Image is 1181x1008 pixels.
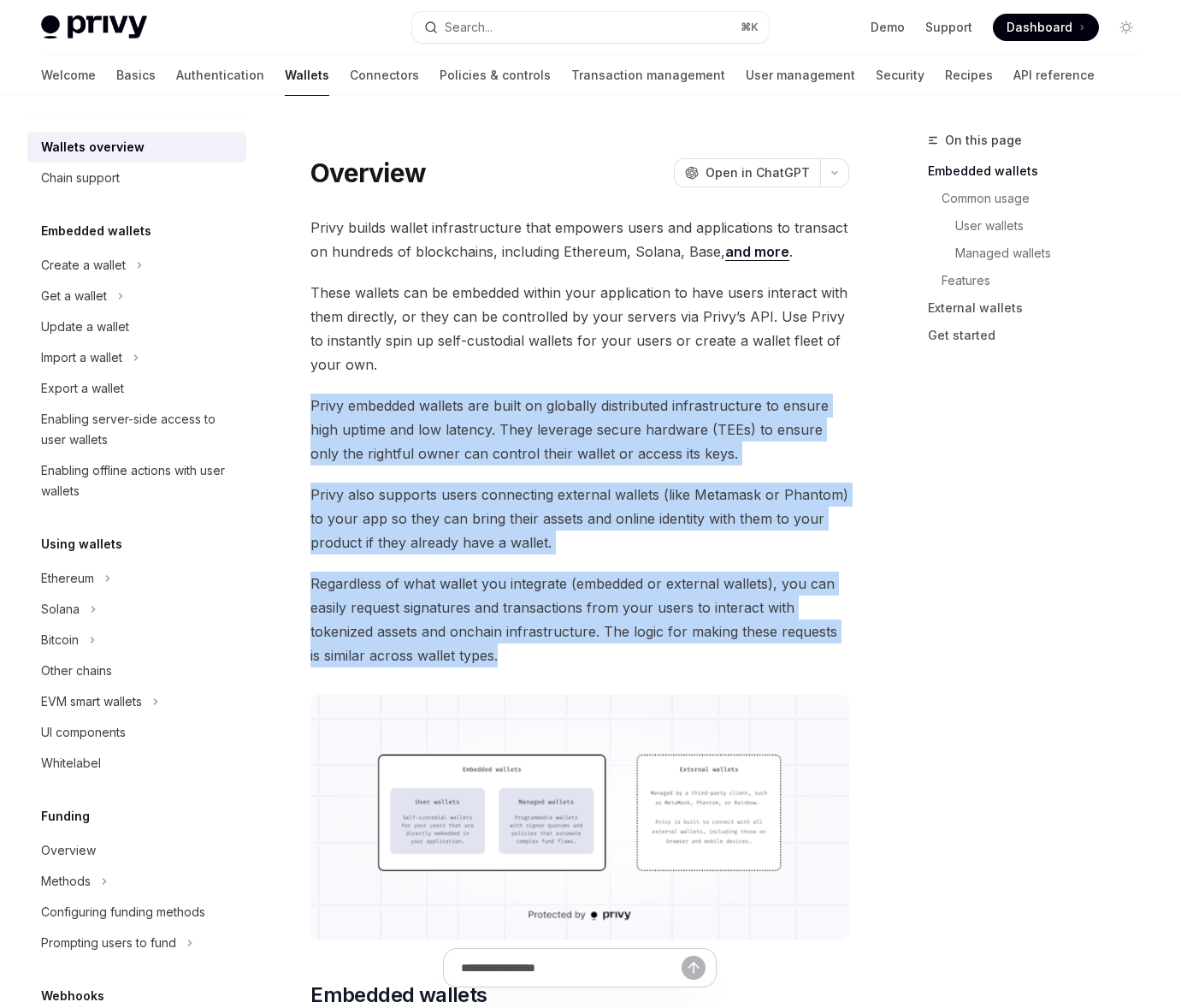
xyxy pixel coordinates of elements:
button: Toggle Ethereum section [27,563,246,594]
a: Dashboard [993,14,1099,41]
h5: Embedded wallets [41,221,151,241]
a: Support [925,19,972,36]
button: Open in ChatGPT [674,158,820,187]
span: Privy embedded wallets are built on globally distributed infrastructure to ensure high uptime and... [310,394,849,465]
a: Chain support [27,163,246,193]
a: Configuring funding methods [27,897,246,928]
button: Toggle Get a wallet section [27,281,246,311]
span: Dashboard [1007,19,1072,36]
div: Whitelabel [41,753,101,774]
div: Get a wallet [41,286,107,306]
div: Wallets overview [41,137,145,157]
h5: Webhooks [41,986,104,1006]
a: Other chains [27,655,246,686]
button: Toggle Solana section [27,594,246,625]
a: Managed wallets [928,240,1154,267]
a: Wallets overview [27,132,246,163]
div: Export a wallet [41,378,124,399]
button: Toggle Import a wallet section [27,342,246,373]
div: Solana [41,599,80,620]
a: Export a wallet [27,373,246,404]
div: EVM smart wallets [41,691,142,712]
span: On this page [945,130,1022,151]
span: Privy also supports users connecting external wallets (like Metamask or Phantom) to your app so t... [310,483,849,554]
div: Update a wallet [41,317,129,337]
button: Open search [412,12,770,43]
a: Get started [928,322,1154,349]
button: Toggle Bitcoin section [27,625,246,655]
a: Welcome [41,55,96,96]
div: Prompting users to fund [41,933,176,953]
div: Import a wallet [41,347,122,368]
div: Overview [41,840,96,861]
h1: Overview [310,157,426,188]
a: Connectors [350,55,419,96]
div: Other chains [41,661,112,681]
a: User management [746,55,855,96]
button: Toggle Methods section [27,866,246,897]
div: Methods [41,871,91,892]
a: Enabling server-side access to user wallets [27,404,246,455]
a: Wallets [285,55,329,96]
button: Toggle Prompting users to fund section [27,928,246,958]
a: External wallets [928,294,1154,322]
img: light logo [41,15,147,39]
div: UI components [41,722,126,743]
div: Enabling offline actions with user wallets [41,460,236,501]
button: Send message [682,956,706,980]
div: Create a wallet [41,255,126,276]
button: Toggle EVM smart wallets section [27,686,246,717]
a: Demo [871,19,905,36]
a: Security [876,55,924,96]
a: API reference [1013,55,1095,96]
div: Bitcoin [41,630,79,650]
a: Transaction management [571,55,725,96]
span: These wallets can be embedded within your application to have users interact with them directly, ... [310,281,849,377]
button: Toggle dark mode [1113,14,1140,41]
a: User wallets [928,212,1154,240]
div: Configuring funding methods [41,902,205,922]
div: Chain support [41,168,120,188]
div: Enabling server-side access to user wallets [41,409,236,450]
a: Features [928,267,1154,294]
a: Overview [27,835,246,866]
h5: Funding [41,806,90,827]
input: Ask a question... [461,949,682,987]
img: images/walletoverview.png [310,695,849,940]
div: Ethereum [41,568,94,589]
a: Whitelabel [27,748,246,779]
span: Open in ChatGPT [706,164,810,181]
a: Basics [116,55,156,96]
a: Embedded wallets [928,157,1154,185]
a: Update a wallet [27,311,246,342]
span: Privy builds wallet infrastructure that empowers users and applications to transact on hundreds o... [310,216,849,264]
h5: Using wallets [41,534,122,554]
div: Search... [445,17,493,38]
a: Enabling offline actions with user wallets [27,455,246,507]
a: Common usage [928,185,1154,212]
button: Toggle Create a wallet section [27,250,246,281]
a: and more [725,243,789,261]
span: ⌘ K [741,21,759,34]
span: Regardless of what wallet you integrate (embedded or external wallets), you can easily request si... [310,572,849,667]
a: UI components [27,717,246,748]
a: Recipes [945,55,993,96]
a: Policies & controls [440,55,551,96]
a: Authentication [176,55,264,96]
